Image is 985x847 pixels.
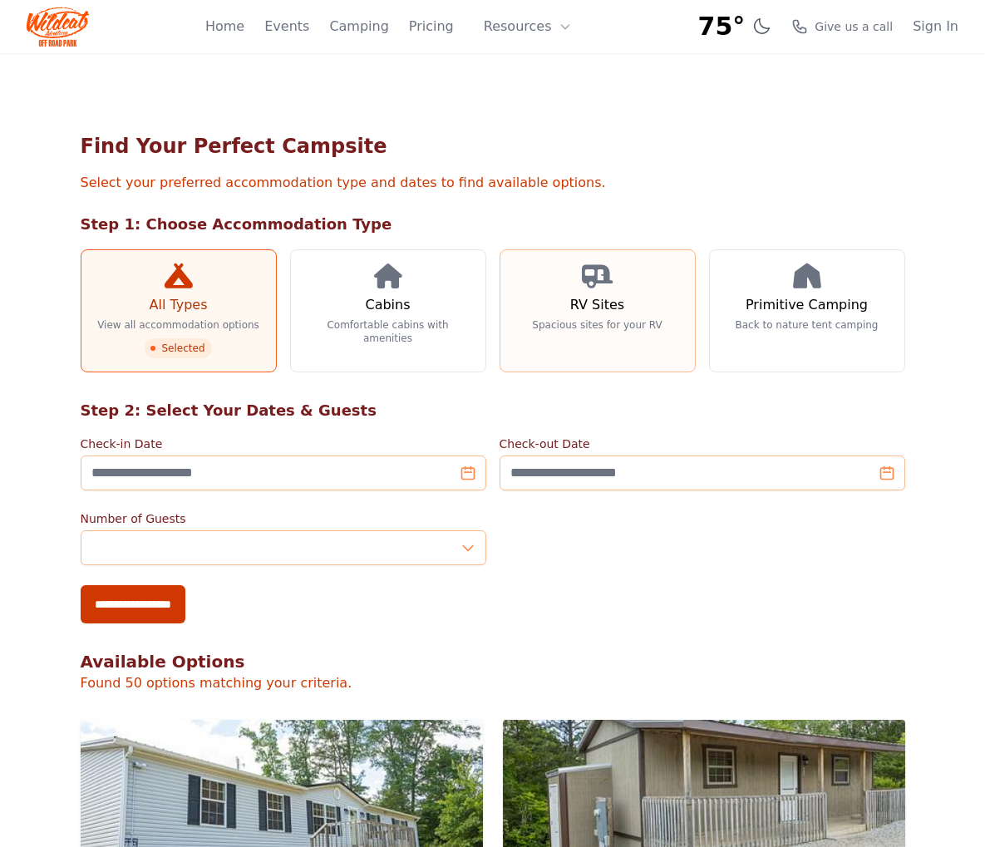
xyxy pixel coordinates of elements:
[304,318,472,345] p: Comfortable cabins with amenities
[81,399,905,422] h2: Step 2: Select Your Dates & Guests
[97,318,259,332] p: View all accommodation options
[205,17,244,37] a: Home
[264,17,309,37] a: Events
[746,295,868,315] h3: Primitive Camping
[290,249,486,372] a: Cabins Comfortable cabins with amenities
[474,10,582,43] button: Resources
[145,338,211,358] span: Selected
[81,673,905,693] p: Found 50 options matching your criteria.
[791,18,893,35] a: Give us a call
[149,295,207,315] h3: All Types
[709,249,905,372] a: Primitive Camping Back to nature tent camping
[81,213,905,236] h2: Step 1: Choose Accommodation Type
[81,436,486,452] label: Check-in Date
[500,436,905,452] label: Check-out Date
[81,133,905,160] h1: Find Your Perfect Campsite
[329,17,388,37] a: Camping
[500,249,696,372] a: RV Sites Spacious sites for your RV
[81,173,905,193] p: Select your preferred accommodation type and dates to find available options.
[736,318,879,332] p: Back to nature tent camping
[532,318,662,332] p: Spacious sites for your RV
[81,650,905,673] h2: Available Options
[698,12,746,42] span: 75°
[81,510,486,527] label: Number of Guests
[409,17,454,37] a: Pricing
[913,17,958,37] a: Sign In
[570,295,624,315] h3: RV Sites
[81,249,277,372] a: All Types View all accommodation options Selected
[365,295,410,315] h3: Cabins
[815,18,893,35] span: Give us a call
[27,7,89,47] img: Wildcat Logo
